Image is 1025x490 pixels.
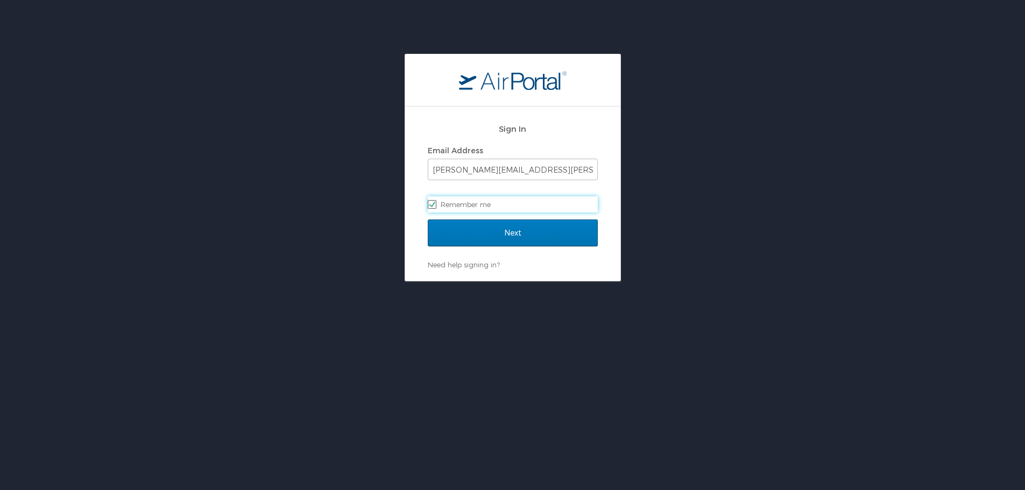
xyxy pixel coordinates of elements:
label: Remember me [428,196,598,212]
img: logo [459,70,567,90]
input: Next [428,219,598,246]
a: Need help signing in? [428,260,500,269]
h2: Sign In [428,123,598,135]
label: Email Address [428,146,483,155]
